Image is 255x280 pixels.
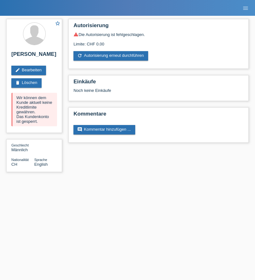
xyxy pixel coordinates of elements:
i: star_border [55,21,61,26]
a: star_border [55,21,61,27]
h2: Autorisierung [73,22,244,32]
i: refresh [77,53,82,58]
h2: [PERSON_NAME] [11,51,57,61]
a: menu [239,6,252,10]
div: Wir können dem Kunde aktuell keine Kreditlimite gewähren. Das Kundenkonto ist gesperrt. [11,93,57,126]
span: English [34,162,48,167]
span: Geschlecht [11,143,29,147]
i: edit [15,68,20,73]
div: Limite: CHF 0.00 [73,37,244,46]
div: Die Autorisierung ist fehlgeschlagen. [73,32,244,37]
i: delete [15,80,20,85]
i: menu [242,5,249,11]
h2: Einkäufe [73,79,244,88]
a: commentKommentar hinzufügen ... [73,125,135,134]
span: Schweiz [11,162,17,167]
h2: Kommentare [73,111,244,120]
i: warning [73,32,78,37]
i: comment [77,127,82,132]
span: Nationalität [11,158,29,162]
div: Noch keine Einkäufe [73,88,244,98]
a: deleteLöschen [11,78,42,88]
a: refreshAutorisierung erneut durchführen [73,51,148,61]
div: Männlich [11,143,34,152]
span: Sprache [34,158,47,162]
a: editBearbeiten [11,66,46,75]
